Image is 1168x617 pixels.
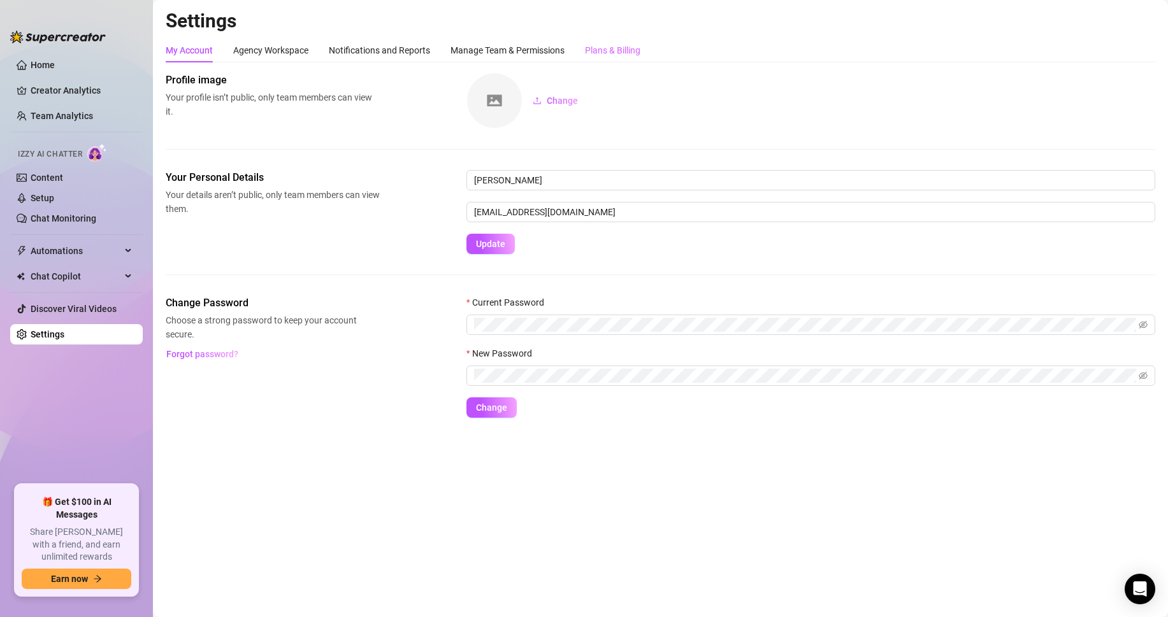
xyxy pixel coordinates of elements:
span: Update [476,239,505,249]
img: logo-BBDzfeDw.svg [10,31,106,43]
span: Forgot password? [166,349,238,359]
input: Enter new email [466,202,1155,222]
div: My Account [166,43,213,57]
a: Discover Viral Videos [31,304,117,314]
span: 🎁 Get $100 in AI Messages [22,496,131,521]
a: Setup [31,193,54,203]
img: AI Chatter [87,143,107,162]
button: Forgot password? [166,344,238,364]
label: New Password [466,346,540,360]
div: Notifications and Reports [329,43,430,57]
span: eye-invisible [1139,371,1148,380]
span: Izzy AI Chatter [18,148,82,160]
span: eye-invisible [1139,320,1148,329]
label: Current Password [466,295,552,309]
span: arrow-right [93,574,102,583]
span: thunderbolt [17,246,27,256]
a: Creator Analytics [31,80,133,101]
span: Earn now [51,574,88,584]
div: Plans & Billing [585,43,640,57]
button: Change [523,90,588,111]
a: Home [31,60,55,70]
span: Automations [31,241,121,261]
span: Choose a strong password to keep your account secure. [166,313,380,341]
div: Agency Workspace [233,43,308,57]
span: Share [PERSON_NAME] with a friend, and earn unlimited rewards [22,526,131,564]
span: Change [547,96,578,106]
div: Open Intercom Messenger [1125,574,1155,604]
a: Chat Monitoring [31,213,96,223]
span: Your profile isn’t public, only team members can view it. [166,90,380,118]
span: Your Personal Details [166,170,380,185]
div: Manage Team & Permissions [451,43,565,57]
a: Settings [31,329,64,339]
img: Chat Copilot [17,272,25,281]
span: Profile image [166,73,380,88]
a: Content [31,173,63,183]
img: square-placeholder.png [467,73,522,128]
span: Chat Copilot [31,266,121,287]
input: Current Password [474,318,1136,332]
input: Enter name [466,170,1155,190]
button: Earn nowarrow-right [22,569,131,589]
span: Your details aren’t public, only team members can view them. [166,188,380,216]
span: Change Password [166,295,380,311]
a: Team Analytics [31,111,93,121]
h2: Settings [166,9,1155,33]
span: Change [476,402,507,413]
span: upload [533,96,542,105]
button: Change [466,397,517,418]
button: Update [466,234,515,254]
input: New Password [474,369,1136,383]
